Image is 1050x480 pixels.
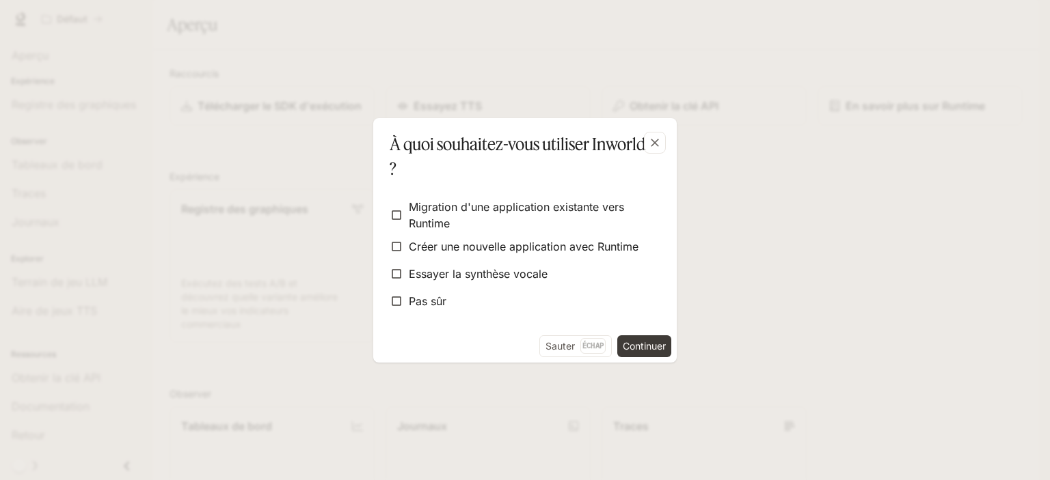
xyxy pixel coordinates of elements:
[546,340,575,352] font: Sauter
[409,267,548,281] font: Essayer la synthèse vocale
[409,200,624,230] font: Migration d'une application existante vers Runtime
[390,134,646,179] font: À quoi souhaitez-vous utiliser Inworld ?
[623,340,666,352] font: Continuer
[539,335,612,357] button: SauterÉchap
[409,240,638,253] font: Créer une nouvelle application avec Runtime
[582,341,604,350] font: Échap
[617,335,671,357] button: Continuer
[409,294,446,308] font: Pas sûr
